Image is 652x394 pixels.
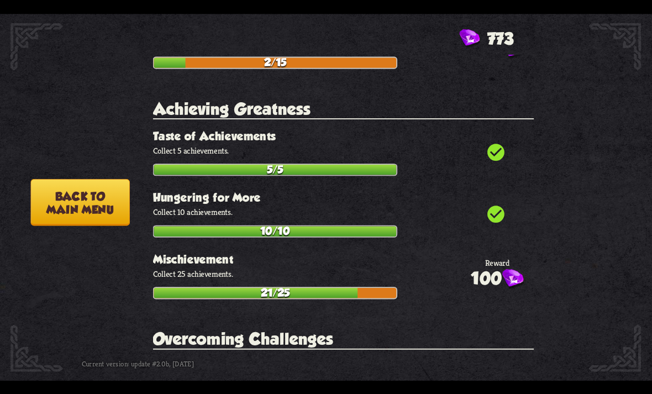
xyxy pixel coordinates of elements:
[153,269,534,279] p: Collect 25 achievements.
[154,165,396,175] div: 5/5
[153,207,534,217] p: Collect 10 achievements.
[502,39,524,59] img: Gem.png
[154,288,396,298] div: 21/25
[153,145,534,155] p: Collect 5 achievements.
[484,38,523,59] div: 75
[153,191,534,204] h3: Hungering for More
[459,29,513,48] div: Gems
[153,129,534,143] h3: Taste of Achievements
[486,203,506,224] i: check_circle
[153,253,534,266] h3: Mischievement
[486,142,506,162] i: check_circle
[471,268,523,290] div: 100
[154,57,396,67] div: 2/15
[459,29,480,48] img: Gem.png
[30,178,129,225] button: Back tomain menu
[82,354,278,372] div: Current version: update #2.0b, [DATE]
[502,269,524,290] img: Gem.png
[153,99,534,119] h2: Achieving Greatness
[153,329,534,349] h2: Overcoming Challenges
[154,226,396,236] div: 10/10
